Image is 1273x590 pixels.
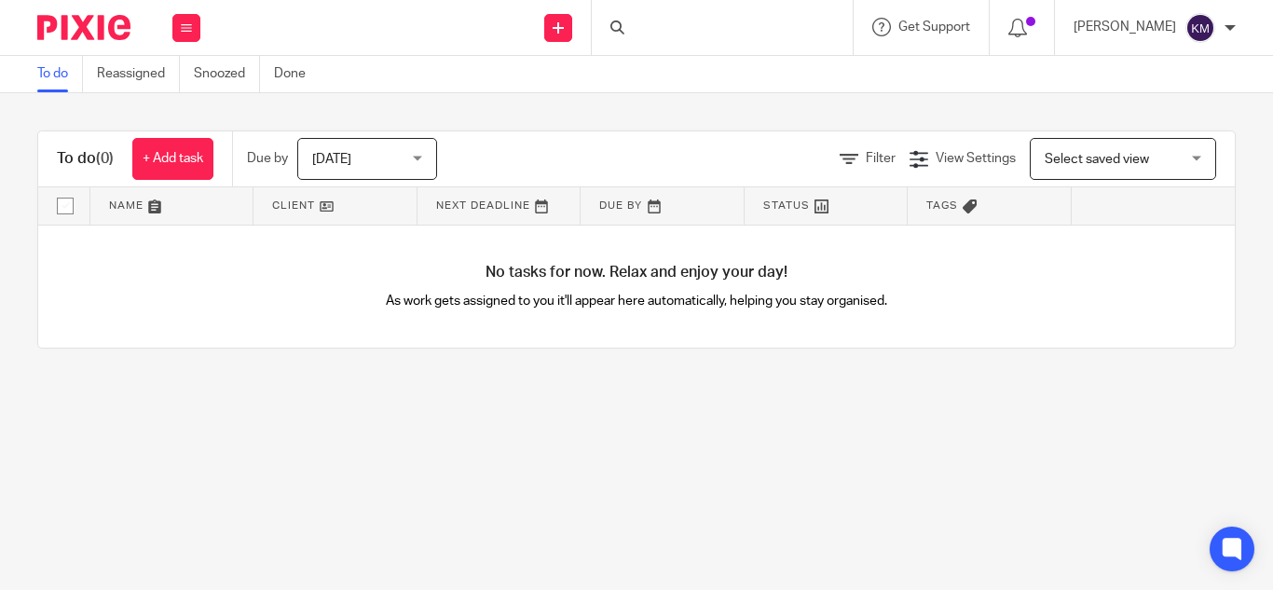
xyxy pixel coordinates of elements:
[97,56,180,92] a: Reassigned
[194,56,260,92] a: Snoozed
[274,56,320,92] a: Done
[936,152,1016,165] span: View Settings
[132,138,213,180] a: + Add task
[37,15,130,40] img: Pixie
[247,149,288,168] p: Due by
[866,152,896,165] span: Filter
[926,200,958,211] span: Tags
[96,151,114,166] span: (0)
[1185,13,1215,43] img: svg%3E
[57,149,114,169] h1: To do
[37,56,83,92] a: To do
[1074,18,1176,36] p: [PERSON_NAME]
[337,292,936,310] p: As work gets assigned to you it'll appear here automatically, helping you stay organised.
[312,153,351,166] span: [DATE]
[1045,153,1149,166] span: Select saved view
[38,263,1235,282] h4: No tasks for now. Relax and enjoy your day!
[898,21,970,34] span: Get Support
